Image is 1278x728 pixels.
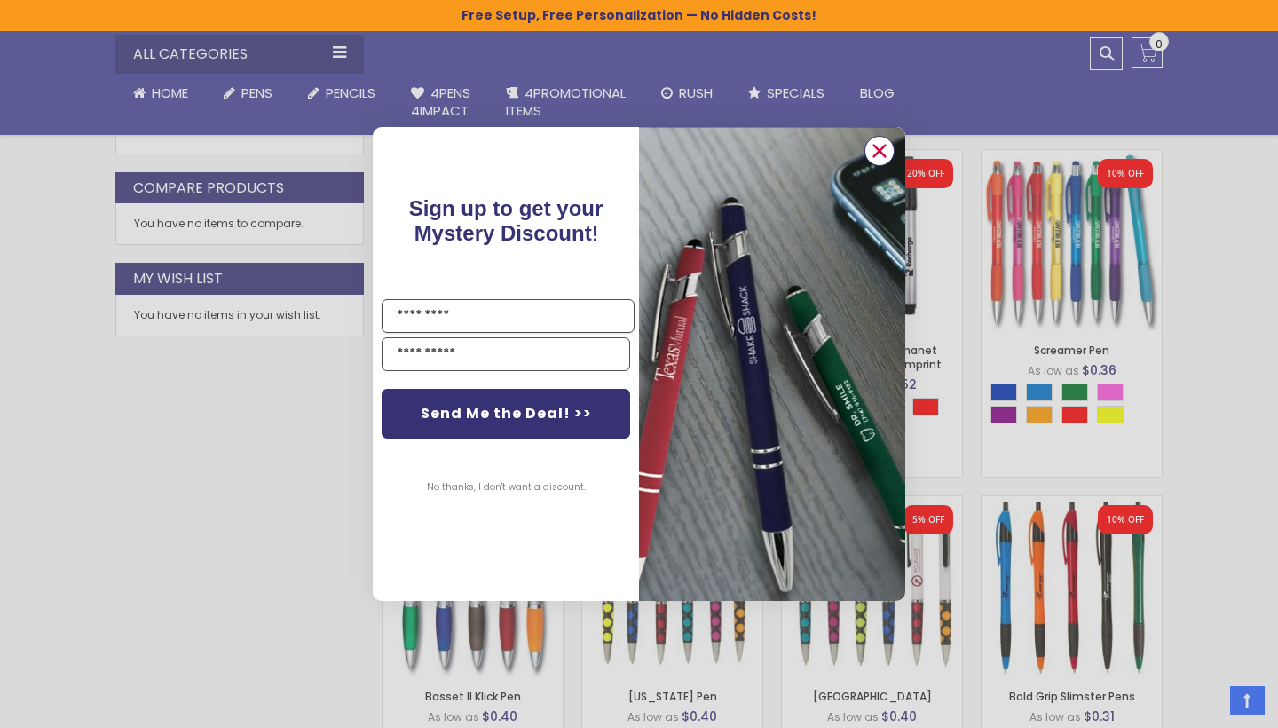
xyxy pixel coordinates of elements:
button: Send Me the Deal! >> [382,389,630,439]
iframe: Google Customer Reviews [1132,680,1278,728]
button: Close dialog [864,136,895,166]
span: ! [409,196,603,245]
button: No thanks, I don't want a discount. [418,465,595,510]
img: pop-up-image [639,127,905,600]
span: Sign up to get your Mystery Discount [409,196,603,245]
